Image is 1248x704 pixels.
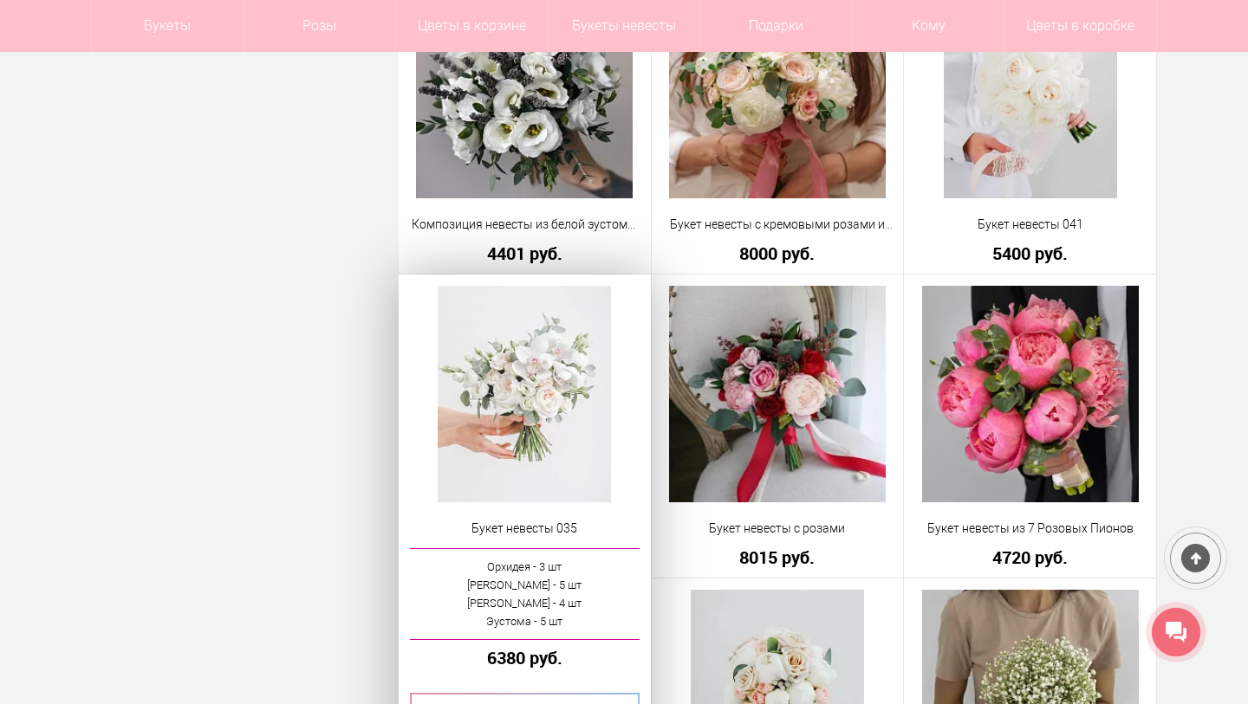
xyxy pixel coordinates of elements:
[915,520,1145,538] a: Букет невесты из 7 Розовых Пионов
[915,548,1145,566] a: 4720 руб.
[410,520,640,538] a: Букет невесты 035
[410,649,640,667] a: 6380 руб.
[410,216,640,234] a: Композиция невесты из белой эустомы и лаванды
[438,286,611,502] img: Букет невесты 035
[922,286,1139,502] img: Букет невесты из 7 Розовых Пионов
[663,548,893,566] a: 8015 руб.
[663,216,893,234] a: Букет невесты с кремовыми розами и пионами
[663,520,893,538] a: Букет невесты с розами
[410,244,640,262] a: 4401 руб.
[915,216,1145,234] a: Букет невесты 041
[663,244,893,262] a: 8000 руб.
[410,548,640,640] a: Орхидея - 3 шт[PERSON_NAME] - 5 шт[PERSON_NAME] - 4 штЭустома - 5 шт
[669,286,886,502] img: Букет невесты с розами
[915,244,1145,262] a: 5400 руб.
